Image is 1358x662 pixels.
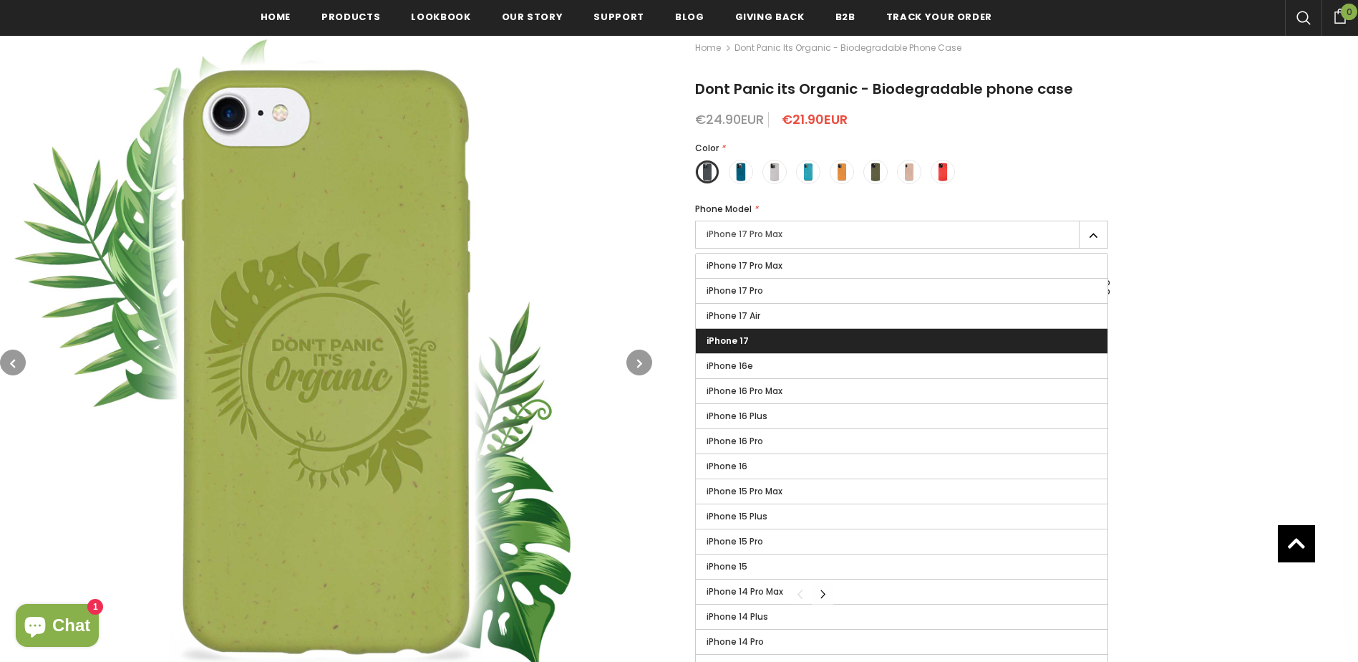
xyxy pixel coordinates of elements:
span: iPhone 15 Plus [707,510,767,522]
span: Color [695,142,719,154]
span: Giving back [735,10,805,24]
span: iPhone 14 Pro [707,635,764,648]
label: iPhone 17 Pro Max [695,221,1109,249]
span: iPhone 17 [707,335,749,347]
span: iPhone 16e [707,360,753,372]
span: €24.90EUR [695,110,764,128]
span: Dont Panic its Organic - Biodegradable phone case [734,39,961,57]
span: Products [321,10,380,24]
span: iPhone 16 Pro Max [707,385,782,397]
span: €21.90EUR [782,110,848,128]
span: 0 [1341,4,1357,20]
span: iPhone 15 Pro [707,535,763,547]
span: iPhone 16 Pro [707,435,763,447]
span: iPhone 17 Air [707,310,760,322]
span: support [593,10,644,24]
span: iPhone 17 Pro [707,284,763,297]
inbox-online-store-chat: Shopify online store chat [11,604,103,651]
span: iPhone 15 Pro Max [707,485,782,497]
span: Our Story [502,10,563,24]
span: iPhone 14 Pro Max [707,585,783,598]
span: iPhone 15 [707,560,747,572]
a: Home [695,39,721,57]
span: Dont Panic its Organic - Biodegradable phone case [695,79,1073,99]
span: Blog [675,10,704,24]
a: 0 [1321,6,1358,24]
span: Track your order [886,10,992,24]
span: iPhone 16 [707,460,747,472]
span: iPhone 16 Plus [707,410,767,422]
span: Lookbook [411,10,470,24]
span: iPhone 17 Pro Max [707,259,782,272]
span: B2B [835,10,855,24]
span: Home [261,10,291,24]
span: iPhone 14 Plus [707,610,768,623]
span: Phone Model [695,203,752,215]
